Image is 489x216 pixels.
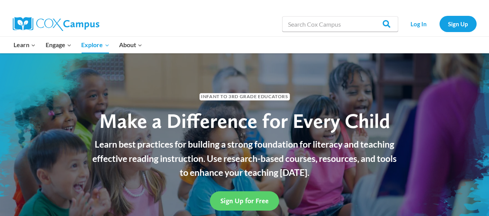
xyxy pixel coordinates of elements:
p: Learn best practices for building a strong foundation for literacy and teaching effective reading... [88,137,401,180]
span: Make a Difference for Every Child [99,109,390,133]
nav: Secondary Navigation [402,16,477,32]
a: Sign Up for Free [210,191,279,210]
span: Sign Up for Free [220,197,269,205]
img: Cox Campus [13,17,99,31]
a: Log In [402,16,436,32]
span: Explore [81,40,109,50]
input: Search Cox Campus [282,16,398,32]
span: About [119,40,142,50]
nav: Primary Navigation [9,37,147,53]
span: Engage [46,40,72,50]
span: Infant to 3rd Grade Educators [199,93,290,100]
span: Learn [14,40,36,50]
a: Sign Up [440,16,477,32]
